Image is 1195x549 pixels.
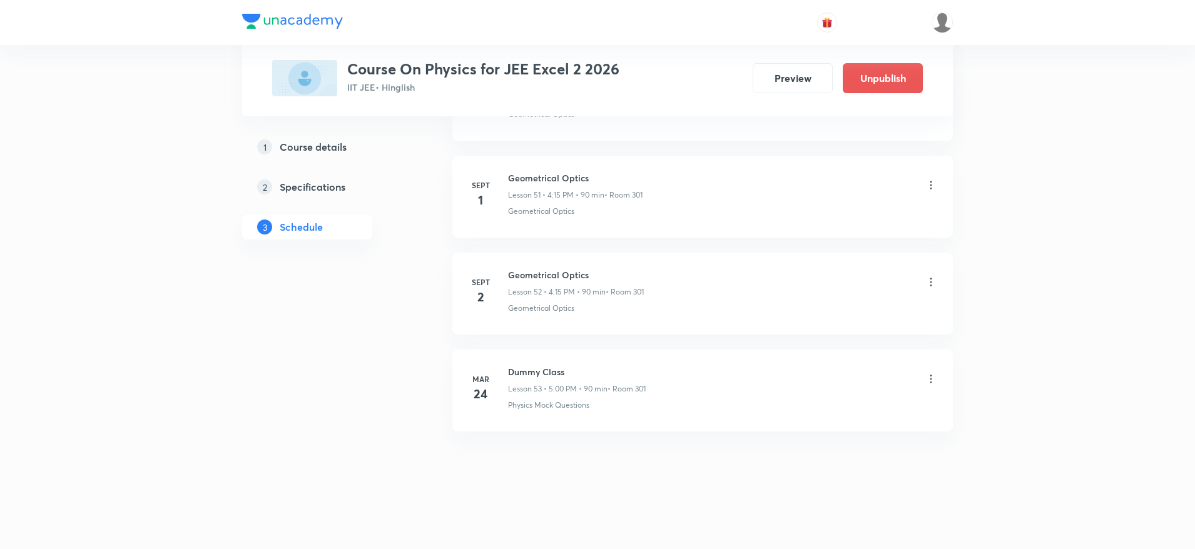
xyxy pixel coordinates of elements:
[753,63,833,93] button: Preview
[604,189,643,201] p: • Room 301
[257,139,272,154] p: 1
[468,385,493,403] h4: 24
[280,219,323,234] h5: Schedule
[508,268,644,281] h6: Geometrical Optics
[843,63,923,93] button: Unpublish
[817,13,837,33] button: avatar
[242,174,412,199] a: 2Specifications
[280,179,345,194] h5: Specifications
[508,400,589,411] p: Physics Mock Questions
[347,81,619,94] p: IIT JEE • Hinglish
[347,60,619,78] h3: Course On Physics for JEE Excel 2 2026
[508,189,604,201] p: Lesson 51 • 4:15 PM • 90 min
[468,179,493,191] h6: Sept
[608,383,646,395] p: • Room 301
[280,139,347,154] h5: Course details
[821,17,833,28] img: avatar
[468,191,493,209] h4: 1
[508,303,574,314] p: Geometrical Optics
[508,206,574,217] p: Geometrical Optics
[508,383,608,395] p: Lesson 53 • 5:00 PM • 90 min
[468,373,493,385] h6: Mar
[242,134,412,159] a: 1Course details
[508,171,643,184] h6: Geometrical Optics
[468,276,493,288] h6: Sept
[272,60,337,96] img: 7574B990-21D9-4443-8A40-A1F83A457DB5_plus.png
[257,179,272,194] p: 2
[508,365,646,378] h6: Dummy Class
[932,12,953,33] img: Ankit Porwal
[508,286,606,298] p: Lesson 52 • 4:15 PM • 90 min
[242,14,343,29] img: Company Logo
[468,288,493,306] h4: 2
[606,286,644,298] p: • Room 301
[257,219,272,234] p: 3
[242,14,343,32] a: Company Logo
